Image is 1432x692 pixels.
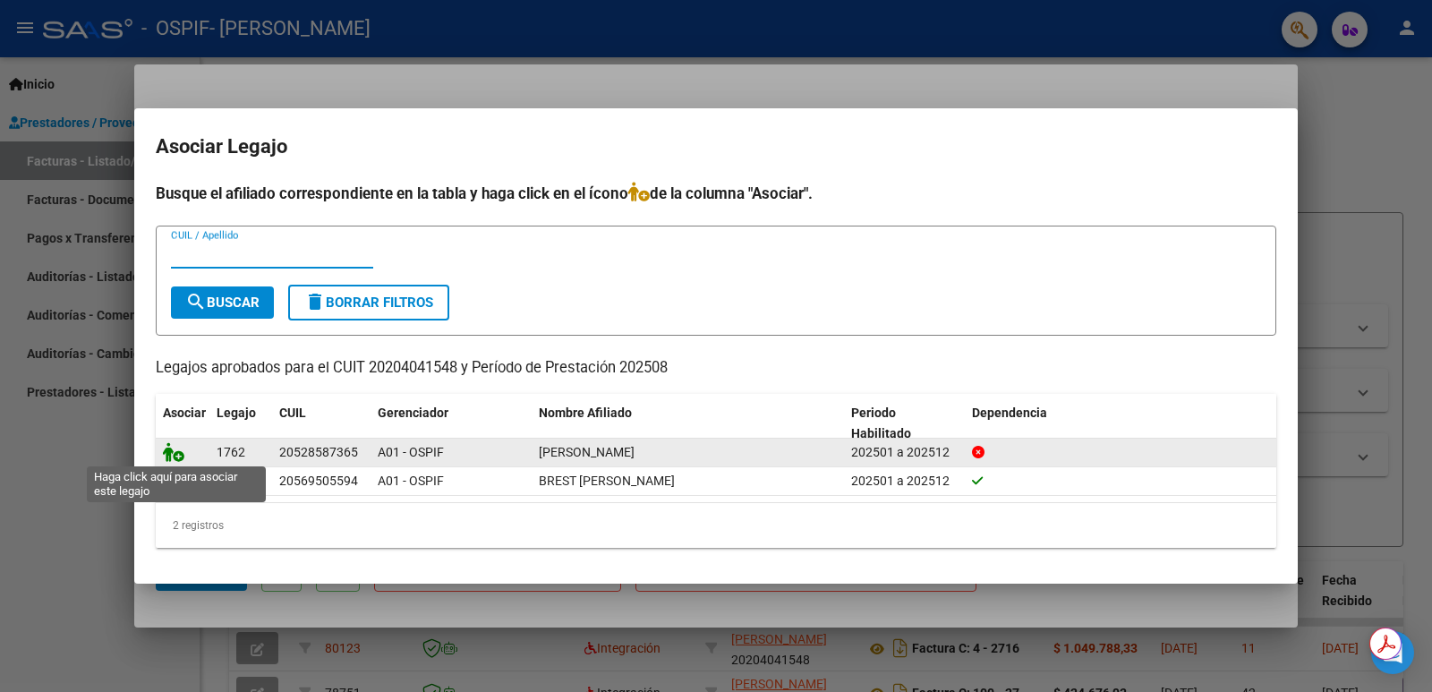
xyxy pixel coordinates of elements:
datatable-header-cell: Periodo Habilitado [844,394,965,453]
span: A01 - OSPIF [378,474,444,488]
button: Borrar Filtros [288,285,449,320]
mat-icon: delete [304,291,326,312]
span: 1762 [217,445,245,459]
div: 20569505594 [279,471,358,491]
span: BREST BRANDON RAMIRO [539,474,675,488]
datatable-header-cell: Dependencia [965,394,1277,453]
datatable-header-cell: Nombre Afiliado [532,394,844,453]
span: Borrar Filtros [304,295,433,311]
span: 1452 [217,474,245,488]
span: MALDONADO FERNANDO EZEQUIEL [539,445,635,459]
h2: Asociar Legajo [156,130,1276,164]
span: Asociar [163,406,206,420]
span: Buscar [185,295,260,311]
div: 202501 a 202512 [851,442,958,463]
span: A01 - OSPIF [378,445,444,459]
h4: Busque el afiliado correspondiente en la tabla y haga click en el ícono de la columna "Asociar". [156,182,1276,205]
button: Buscar [171,286,274,319]
span: Nombre Afiliado [539,406,632,420]
div: 202501 a 202512 [851,471,958,491]
mat-icon: search [185,291,207,312]
p: Legajos aprobados para el CUIT 20204041548 y Período de Prestación 202508 [156,357,1276,380]
span: Dependencia [972,406,1047,420]
datatable-header-cell: Asociar [156,394,209,453]
datatable-header-cell: Legajo [209,394,272,453]
div: 20528587365 [279,442,358,463]
datatable-header-cell: Gerenciador [371,394,532,453]
span: CUIL [279,406,306,420]
datatable-header-cell: CUIL [272,394,371,453]
span: Legajo [217,406,256,420]
div: 2 registros [156,503,1276,548]
span: Gerenciador [378,406,448,420]
span: Periodo Habilitado [851,406,911,440]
